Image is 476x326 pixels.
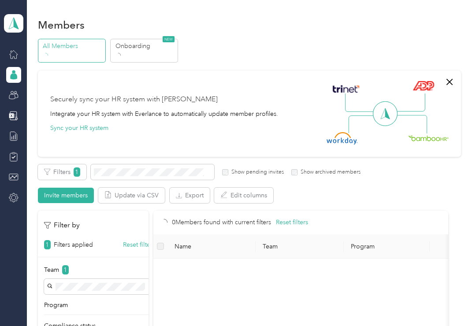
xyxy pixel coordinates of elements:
p: Team [44,265,59,274]
p: Filter by [44,220,80,231]
label: Show pending invites [228,168,284,176]
img: Line Left Up [345,93,376,112]
th: Program [344,234,430,259]
span: Name [175,243,249,250]
button: Update via CSV [98,188,165,203]
h1: Members [38,20,85,30]
div: Securely sync your HR system with [PERSON_NAME] [50,94,218,105]
span: NEW [163,36,175,42]
img: Trinet [331,83,361,95]
th: Name [167,234,256,259]
label: Show archived members [297,168,361,176]
button: Edit columns [214,188,273,203]
img: Line Left Down [348,115,379,133]
span: 1 [62,265,69,274]
button: Filters1 [38,164,86,180]
button: Sync your HR system [50,123,108,133]
img: BambooHR [408,135,449,141]
p: Onboarding [115,41,175,51]
img: ADP [413,81,434,91]
th: Team [256,234,344,259]
img: Line Right Down [396,115,427,134]
button: Invite members [38,188,94,203]
img: Workday [327,132,357,144]
button: Reset filters [276,218,308,227]
iframe: Everlance-gr Chat Button Frame [427,277,476,326]
img: Line Right Up [394,93,425,112]
p: All Members [43,41,103,51]
p: Filters applied [54,240,93,249]
div: Integrate your HR system with Everlance to automatically update member profiles. [50,109,278,119]
p: 0 Members found with current filters [172,218,271,227]
span: 1 [74,167,80,177]
button: Reset filters [123,240,155,249]
button: Export [170,188,210,203]
span: 1 [44,240,51,249]
p: Program [44,300,68,310]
